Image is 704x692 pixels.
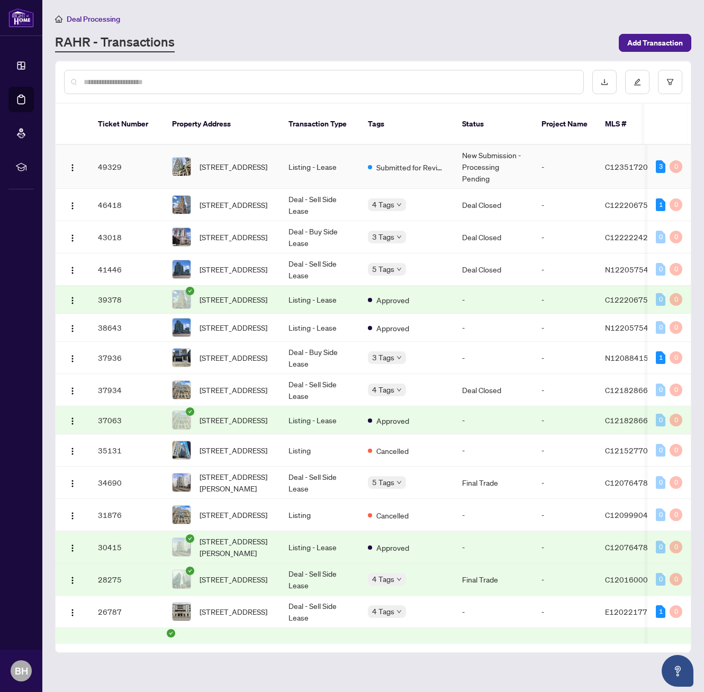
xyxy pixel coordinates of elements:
[533,145,597,189] td: -
[372,231,394,243] span: 3 Tags
[533,596,597,628] td: -
[68,512,77,520] img: Logo
[533,434,597,467] td: -
[662,655,693,687] button: Open asap
[173,411,191,429] img: thumbnail-img
[658,70,682,94] button: filter
[670,541,682,553] div: 0
[656,414,665,426] div: 0
[200,471,272,494] span: [STREET_ADDRESS][PERSON_NAME]
[670,263,682,276] div: 0
[670,293,682,306] div: 0
[68,447,77,456] img: Logo
[68,202,77,210] img: Logo
[396,387,402,393] span: down
[173,318,191,336] img: thumbnail-img
[280,406,359,434] td: Listing - Lease
[64,158,81,175] button: Logo
[656,351,665,364] div: 1
[55,33,175,52] a: RAHR - Transactions
[656,541,665,553] div: 0
[454,189,533,221] td: Deal Closed
[200,161,267,172] span: [STREET_ADDRESS]
[605,200,648,210] span: C12220675
[280,596,359,628] td: Deal - Sell Side Lease
[372,351,394,363] span: 3 Tags
[656,444,665,457] div: 0
[376,542,409,553] span: Approved
[656,384,665,396] div: 0
[454,499,533,531] td: -
[89,374,164,406] td: 37934
[64,506,81,523] button: Logo
[605,415,648,425] span: C12182866
[605,385,648,395] span: C12182866
[601,78,608,86] span: download
[200,414,267,426] span: [STREET_ADDRESS]
[359,104,454,145] th: Tags
[454,221,533,253] td: Deal Closed
[454,563,533,596] td: Final Trade
[605,353,648,362] span: N12088415
[68,296,77,305] img: Logo
[173,290,191,308] img: thumbnail-img
[280,563,359,596] td: Deal - Sell Side Lease
[64,442,81,459] button: Logo
[68,234,77,242] img: Logo
[619,34,691,52] button: Add Transaction
[64,571,81,588] button: Logo
[89,467,164,499] td: 34690
[186,407,194,416] span: check-circle
[200,509,267,521] span: [STREET_ADDRESS]
[372,573,394,585] span: 4 Tags
[656,160,665,173] div: 3
[64,196,81,213] button: Logo
[656,263,665,276] div: 0
[89,499,164,531] td: 31876
[89,406,164,434] td: 37063
[533,286,597,314] td: -
[670,384,682,396] div: 0
[454,342,533,374] td: -
[670,508,682,521] div: 0
[376,294,409,306] span: Approved
[68,417,77,425] img: Logo
[64,349,81,366] button: Logo
[280,145,359,189] td: Listing - Lease
[454,314,533,342] td: -
[670,351,682,364] div: 0
[656,293,665,306] div: 0
[533,467,597,499] td: -
[89,596,164,628] td: 26787
[280,374,359,406] td: Deal - Sell Side Lease
[656,508,665,521] div: 0
[533,406,597,434] td: -
[89,253,164,286] td: 41446
[656,476,665,489] div: 0
[68,608,77,617] img: Logo
[396,480,402,485] span: down
[89,221,164,253] td: 43018
[396,202,402,207] span: down
[376,509,409,521] span: Cancelled
[533,221,597,253] td: -
[670,444,682,457] div: 0
[280,253,359,286] td: Deal - Sell Side Lease
[396,577,402,582] span: down
[670,198,682,211] div: 0
[533,374,597,406] td: -
[656,321,665,334] div: 0
[186,534,194,543] span: check-circle
[670,605,682,618] div: 0
[200,384,267,396] span: [STREET_ADDRESS]
[15,663,28,678] span: BH
[625,70,649,94] button: edit
[280,467,359,499] td: Deal - Sell Side Lease
[454,596,533,628] td: -
[533,253,597,286] td: -
[89,434,164,467] td: 35131
[8,8,34,28] img: logo
[605,542,648,552] span: C12076478
[173,228,191,246] img: thumbnail-img
[605,510,648,520] span: C12099904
